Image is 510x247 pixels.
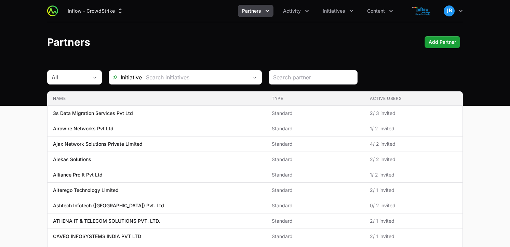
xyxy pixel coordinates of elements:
[53,202,164,209] p: Ashtech Infotech ([GEOGRAPHIC_DATA]) Pvt. Ltd
[142,70,248,84] input: Search initiatives
[370,156,457,163] span: 2 / 2 invited
[272,110,359,117] span: Standard
[363,5,397,17] div: Content menu
[64,5,128,17] button: Inflow - CrowdStrike
[238,5,273,17] div: Partners menu
[319,5,358,17] button: Initiatives
[279,5,313,17] div: Activity menu
[53,187,119,194] p: Alterego Technology Limited
[109,73,142,81] span: Initiative
[444,5,455,16] img: Jimish Bhavsar
[53,171,103,178] p: Alliance Pro It Pvt Ltd
[405,4,438,18] img: Inflow
[319,5,358,17] div: Initiatives menu
[47,5,58,16] img: ActivitySource
[53,110,133,117] p: 3s Data Migration Services Pvt Ltd
[242,8,261,14] span: Partners
[425,36,460,48] button: Add Partner
[53,156,91,163] p: Alekas Solutions
[248,70,261,84] div: Open
[370,202,457,209] span: 0 / 2 invited
[370,187,457,194] span: 2 / 1 invited
[238,5,273,17] button: Partners
[370,233,457,240] span: 2 / 1 invited
[364,92,462,106] th: Active Users
[370,218,457,224] span: 2 / 1 invited
[272,141,359,147] span: Standard
[273,73,353,81] input: Search partner
[52,73,88,81] div: All
[370,125,457,132] span: 1 / 2 invited
[429,38,456,46] span: Add Partner
[58,5,397,17] div: Main navigation
[323,8,345,14] span: Initiatives
[47,36,90,48] h1: Partners
[53,125,113,132] p: Airowire Networks Pvt Ltd
[272,187,359,194] span: Standard
[272,156,359,163] span: Standard
[53,233,141,240] p: CAVEO INFOSYSTEMS INDIA PVT LTD
[48,92,266,106] th: Name
[272,125,359,132] span: Standard
[53,218,160,224] p: ATHENA IT & TELECOM SOLUTIONS PVT. LTD.
[279,5,313,17] button: Activity
[370,171,457,178] span: 1 / 2 invited
[48,70,102,84] button: All
[64,5,128,17] div: Supplier switch menu
[370,141,457,147] span: 4 / 2 invited
[370,110,457,117] span: 2 / 3 invited
[53,141,143,147] p: Ajax Network Solutions Private Limited
[272,233,359,240] span: Standard
[272,202,359,209] span: Standard
[367,8,385,14] span: Content
[363,5,397,17] button: Content
[266,92,364,106] th: Type
[272,171,359,178] span: Standard
[283,8,301,14] span: Activity
[272,218,359,224] span: Standard
[425,36,460,48] div: Primary actions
